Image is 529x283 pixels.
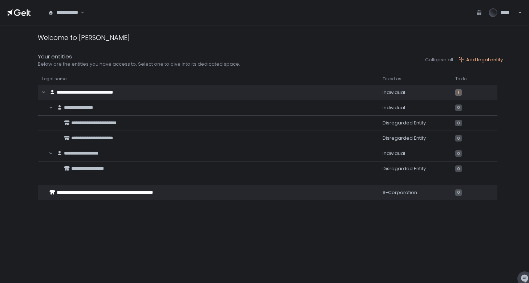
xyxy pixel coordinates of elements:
[455,135,462,141] span: 0
[459,57,503,63] button: Add legal entity
[383,76,401,82] span: Taxed as
[383,104,447,111] div: Individual
[383,135,447,141] div: Disregarded Entity
[42,76,66,82] span: Legal name
[455,120,462,126] span: 0
[38,53,240,61] div: Your entities
[455,150,462,157] span: 0
[455,89,462,96] span: 1
[383,150,447,157] div: Individual
[455,189,462,196] span: 0
[383,189,447,196] div: S-Corporation
[383,120,447,126] div: Disregarded Entity
[44,5,84,20] div: Search for option
[383,165,447,172] div: Disregarded Entity
[38,61,240,67] div: Below are the entities you have access to. Select one to dive into its dedicated space.
[383,89,447,96] div: Individual
[425,57,453,63] button: Collapse all
[38,33,130,42] div: Welcome to [PERSON_NAME]
[455,165,462,172] span: 0
[455,104,462,111] span: 0
[455,76,467,82] span: To do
